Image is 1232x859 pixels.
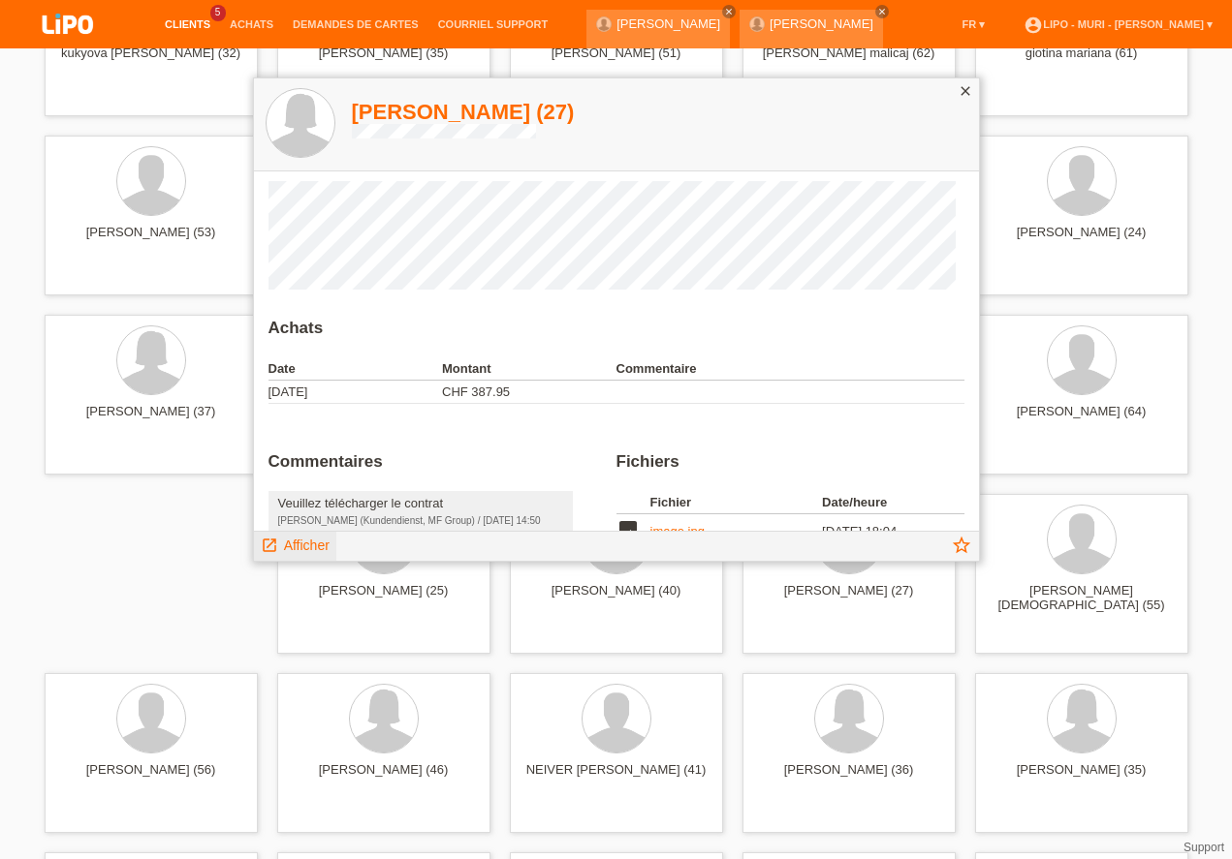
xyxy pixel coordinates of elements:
[616,518,640,541] i: image
[616,16,720,31] a: [PERSON_NAME]
[442,381,616,404] td: CHF 387.95
[283,18,428,30] a: Demandes de cartes
[650,524,705,538] a: image.jpg
[953,18,995,30] a: FR ▾
[269,357,443,381] th: Date
[991,583,1173,614] div: [PERSON_NAME][DEMOGRAPHIC_DATA] (55)
[525,583,708,614] div: [PERSON_NAME] (40)
[951,535,972,556] i: star_border
[261,532,330,556] a: launch Afficher
[616,452,964,481] h2: Fichiers
[220,18,283,30] a: Achats
[1024,15,1043,35] i: account_circle
[951,537,972,561] a: star_border
[19,40,116,54] a: LIPO pay
[877,7,887,16] i: close
[991,225,1173,256] div: [PERSON_NAME] (24)
[278,515,563,526] div: [PERSON_NAME] (Kundendienst, MF Group) / [DATE] 14:50
[525,46,708,77] div: [PERSON_NAME] (51)
[875,5,889,18] a: close
[758,762,940,793] div: [PERSON_NAME] (36)
[1014,18,1222,30] a: account_circleLIPO - Muri - [PERSON_NAME] ▾
[822,491,936,514] th: Date/heure
[293,583,475,614] div: [PERSON_NAME] (25)
[293,762,475,793] div: [PERSON_NAME] (46)
[261,537,278,554] i: launch
[991,762,1173,793] div: [PERSON_NAME] (35)
[210,5,226,21] span: 5
[428,18,557,30] a: Courriel Support
[758,46,940,77] div: [PERSON_NAME] malicaj (62)
[991,404,1173,435] div: [PERSON_NAME] (64)
[60,46,242,77] div: kukyova [PERSON_NAME] (32)
[822,514,936,549] td: [DATE] 18:04
[269,381,443,404] td: [DATE]
[650,491,823,514] th: Fichier
[616,357,964,381] th: Commentaire
[269,319,964,348] h2: Achats
[770,16,873,31] a: [PERSON_NAME]
[958,83,973,99] i: close
[442,357,616,381] th: Montant
[352,100,575,124] a: [PERSON_NAME] (27)
[722,5,736,18] a: close
[293,46,475,77] div: [PERSON_NAME] (35)
[60,404,242,435] div: [PERSON_NAME] (37)
[155,18,220,30] a: Clients
[724,7,734,16] i: close
[278,496,563,510] div: Veuillez télécharger le contrat
[60,225,242,256] div: [PERSON_NAME] (53)
[1184,841,1224,854] a: Support
[525,762,708,793] div: NEIVER [PERSON_NAME] (41)
[758,583,940,614] div: [PERSON_NAME] (27)
[60,762,242,793] div: [PERSON_NAME] (56)
[269,452,602,481] h2: Commentaires
[284,537,330,553] span: Afficher
[991,46,1173,77] div: giotina mariana (61)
